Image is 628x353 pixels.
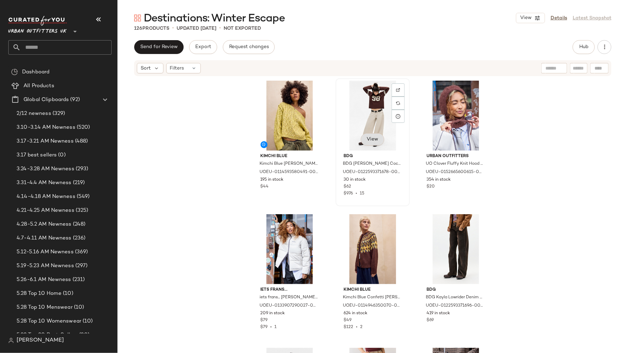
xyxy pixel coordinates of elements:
span: Hub [579,44,589,50]
span: 126 [134,26,142,31]
span: $122 [344,325,353,329]
span: Filters [170,65,184,72]
span: Kimchi Blue [PERSON_NAME] Slash Cable Knit Jumper - Yellow XL at Urban Outfitters [260,161,318,167]
span: • [353,325,360,329]
span: BDG Kayla Lowrider Denim Flocked Jeans - Dark Brown 30W 32L at Urban Outfitters [426,295,485,301]
button: Send for Review [134,40,184,54]
button: View [361,133,384,146]
span: 4.21-4.25 AM Newness [17,207,74,215]
a: Details [551,15,567,22]
span: BDG [344,153,402,160]
span: • [268,325,275,329]
img: 0114593580491_072_a2 [255,81,325,151]
span: (549) [75,193,90,201]
span: UOEU-0133907290027-000-879 [260,303,318,309]
span: 5.28 Top 10 Womenswear [17,317,81,325]
p: updated [DATE] [177,25,216,32]
span: Kimchi Blue [261,153,319,160]
span: $20 [427,184,435,190]
span: 3.31-4.4 AM Newness [17,179,72,187]
span: 419 in stock [427,310,450,317]
span: $62 [344,184,351,190]
span: [PERSON_NAME] [17,336,64,345]
span: UOEU-0152665600615-000-021 [426,169,485,175]
span: 2/12 newness [17,110,51,118]
span: UOEU-0122593371678-000-013 [343,169,401,175]
span: BDG [427,287,485,293]
span: Request changes [229,44,269,50]
span: 5.12-5.16 AM Newness [17,248,74,256]
span: 4.28-5.2 AM Newness [17,220,72,228]
img: svg%3e [8,338,14,343]
img: cfy_white_logo.C9jOOHJF.svg [8,16,67,26]
span: Sort [141,65,151,72]
img: svg%3e [396,101,400,105]
span: • [219,24,221,33]
span: 3.24-3.28 AM Newness [17,165,74,173]
span: (325) [74,207,88,215]
span: $79 [261,325,268,329]
span: iets frans... [261,287,319,293]
span: 3.17-3.21 AM Newness [17,137,74,145]
span: (297) [74,262,88,270]
span: Urban Outfitters UK [8,24,67,36]
span: (369) [74,248,88,256]
span: 5.28 Top 10 Home [17,290,62,298]
img: 0114946350070_020_a2 [338,214,407,284]
span: 354 in stock [427,177,451,183]
span: (329) [51,110,65,118]
span: UOEU-0114946350070-000-020 [343,303,401,309]
span: (219) [72,179,85,187]
span: (10) [62,290,73,298]
span: Export [195,44,211,50]
span: View [367,137,378,142]
span: (236) [72,234,86,242]
span: • [353,191,360,196]
span: $69 [427,317,434,324]
span: 5.19-5.23 AM Newness [17,262,74,270]
span: (0) [57,151,65,159]
span: $49 [344,317,352,324]
span: iets frans... [PERSON_NAME] Reversible Water Resistant Puffer Jacket - Off-White M at Urban Outfi... [260,295,318,301]
span: 15 [360,191,364,196]
span: • [172,24,174,33]
span: 5.28 Top 20 Best-Sellers [17,331,78,339]
img: 0133907290027_879_a2 [255,214,325,284]
span: (488) [74,137,88,145]
span: (10) [81,317,93,325]
span: (92) [69,96,80,104]
span: 5.26-6.1 AM Newness [17,276,71,284]
span: UOEU-0114593580491-000-072 [260,169,318,175]
img: 0122593371678_013_a2 [338,81,407,151]
img: 0122593371696_220_a2 [421,214,491,284]
span: 4.7-4.11 AM Newness [17,234,72,242]
span: Send for Review [140,44,178,50]
span: Kimchi Blue [344,287,402,293]
span: UOEU-0122593371696-000-220 [426,303,485,309]
span: 1 [275,325,277,329]
span: All Products [24,82,54,90]
span: (20) [78,331,90,339]
button: Export [189,40,217,54]
p: Not Exported [224,25,261,32]
span: Global Clipboards [24,96,69,104]
span: (231) [71,276,85,284]
span: 195 in stock [261,177,284,183]
span: Dashboard [22,68,49,76]
span: 209 in stock [261,310,285,317]
span: 30 in stock [344,177,366,183]
button: View [516,13,545,23]
span: (293) [74,165,88,173]
span: 3.17 best sellers [17,151,57,159]
img: 0152665600615_021_m [421,81,491,151]
span: 4.14-4.18 AM Newness [17,193,75,201]
span: 624 in stock [344,310,367,317]
span: Kimchi Blue Confetti [PERSON_NAME] S at Urban Outfitters [343,295,401,301]
span: $79 [261,317,268,324]
img: svg%3e [134,15,141,21]
span: (10) [73,304,84,311]
span: (520) [75,124,90,132]
span: $976 [344,191,353,196]
span: $44 [261,184,269,190]
span: UO Clover Fluffy Knit Hood - Chocolate at Urban Outfitters [426,161,485,167]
